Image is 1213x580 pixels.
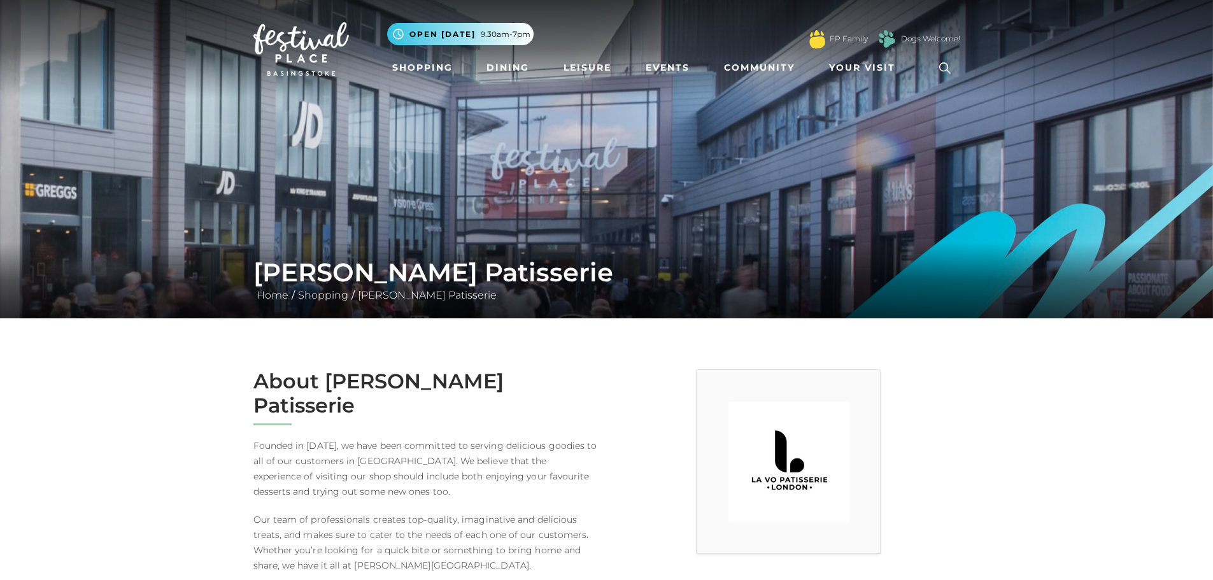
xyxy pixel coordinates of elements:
a: FP Family [830,33,868,45]
div: / / [244,257,970,303]
a: Events [641,56,695,80]
a: Shopping [295,289,351,301]
p: Our team of professionals creates top-quality, imaginative and delicious treats, and makes sure t... [253,512,597,573]
a: Home [253,289,292,301]
a: [PERSON_NAME] Patisserie [355,289,500,301]
h1: [PERSON_NAME] Patisserie [253,257,960,288]
button: Open [DATE] 9.30am-7pm [387,23,534,45]
a: Community [719,56,800,80]
a: Shopping [387,56,458,80]
a: Leisure [558,56,616,80]
a: Dogs Welcome! [901,33,960,45]
span: Your Visit [829,61,895,74]
h2: About [PERSON_NAME] Patisserie [253,369,597,418]
span: Open [DATE] [409,29,476,40]
a: Your Visit [824,56,907,80]
span: 9.30am-7pm [481,29,530,40]
a: Dining [481,56,534,80]
p: Founded in [DATE], we have been committed to serving delicious goodies to all of our customers in... [253,438,597,499]
img: Festival Place Logo [253,22,349,76]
